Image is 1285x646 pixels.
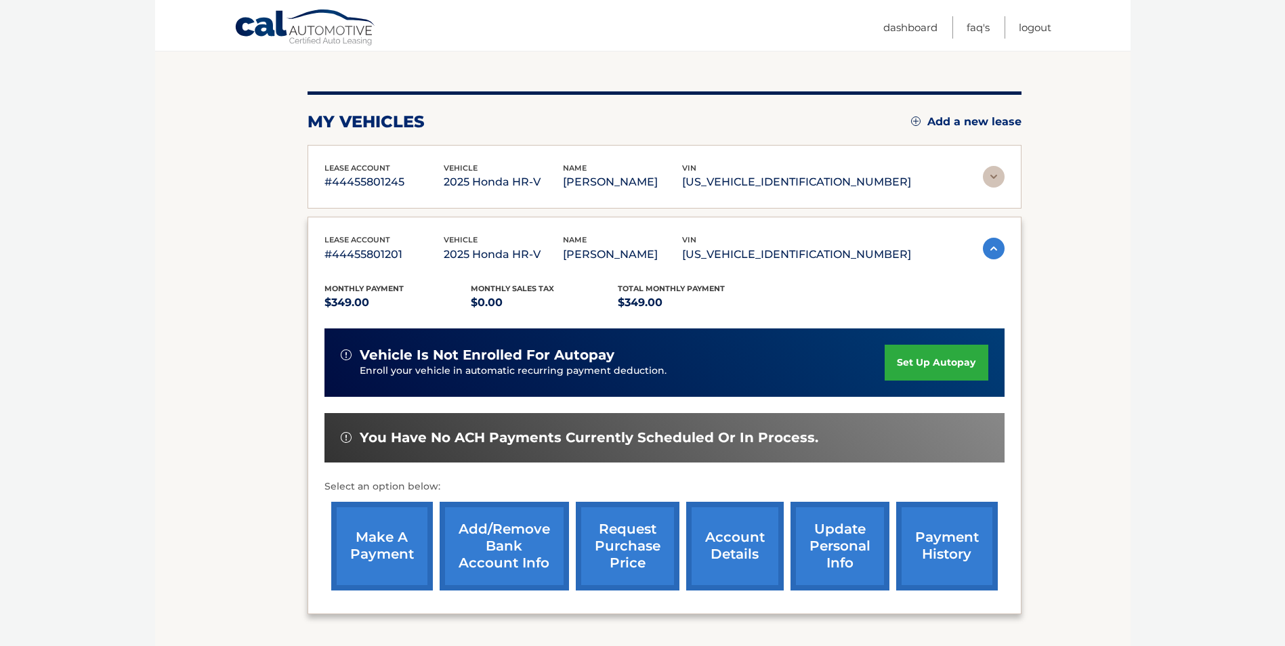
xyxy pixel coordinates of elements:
a: make a payment [331,502,433,590]
img: accordion-rest.svg [983,166,1005,188]
a: set up autopay [885,345,988,381]
p: #44455801245 [324,173,444,192]
a: payment history [896,502,998,590]
span: vehicle [444,163,478,173]
span: vehicle [444,235,478,244]
span: Total Monthly Payment [618,284,725,293]
a: FAQ's [967,16,990,39]
p: 2025 Honda HR-V [444,173,563,192]
img: alert-white.svg [341,349,352,360]
span: You have no ACH payments currently scheduled or in process. [360,429,818,446]
h2: my vehicles [308,112,425,132]
p: #44455801201 [324,245,444,264]
img: accordion-active.svg [983,238,1005,259]
p: [PERSON_NAME] [563,245,682,264]
a: account details [686,502,784,590]
a: Dashboard [883,16,938,39]
p: [US_VEHICLE_IDENTIFICATION_NUMBER] [682,173,911,192]
p: 2025 Honda HR-V [444,245,563,264]
p: [PERSON_NAME] [563,173,682,192]
p: Select an option below: [324,479,1005,495]
span: name [563,235,587,244]
span: name [563,163,587,173]
a: update personal info [791,502,889,590]
img: alert-white.svg [341,432,352,443]
span: Monthly Payment [324,284,404,293]
p: [US_VEHICLE_IDENTIFICATION_NUMBER] [682,245,911,264]
img: add.svg [911,116,921,126]
span: lease account [324,163,390,173]
a: Cal Automotive [234,9,377,48]
p: $349.00 [324,293,471,312]
span: vehicle is not enrolled for autopay [360,347,614,364]
a: Add/Remove bank account info [440,502,569,590]
a: Logout [1019,16,1051,39]
p: Enroll your vehicle in automatic recurring payment deduction. [360,364,885,379]
a: Add a new lease [911,115,1021,129]
p: $0.00 [471,293,618,312]
span: vin [682,163,696,173]
span: Monthly sales Tax [471,284,554,293]
a: request purchase price [576,502,679,590]
span: vin [682,235,696,244]
span: lease account [324,235,390,244]
p: $349.00 [618,293,765,312]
